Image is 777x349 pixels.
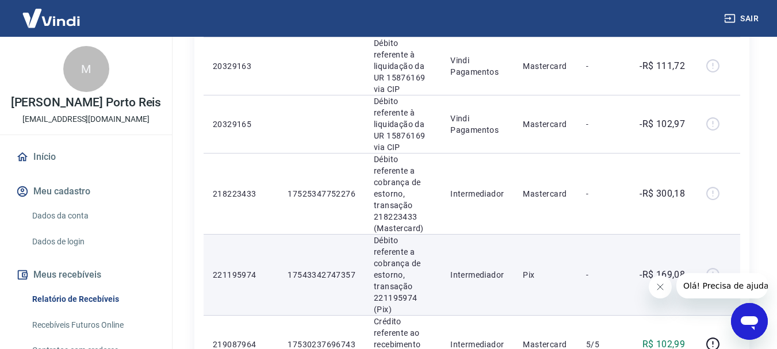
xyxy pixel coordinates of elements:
p: Débito referente à liquidação da UR 15876169 via CIP [374,95,432,153]
p: 20329163 [213,60,269,72]
p: [PERSON_NAME] Porto Reis [11,97,162,109]
p: Intermediador [450,269,504,281]
p: Débito referente a cobrança de estorno, transação 221195974 (Pix) [374,235,432,315]
p: 20329165 [213,118,269,130]
p: - [586,269,620,281]
p: -R$ 300,18 [640,187,685,201]
a: Início [14,144,158,170]
p: - [586,118,620,130]
div: M [63,46,109,92]
p: -R$ 169,08 [640,268,685,282]
img: Vindi [14,1,89,36]
p: Vindi Pagamentos [450,55,504,78]
p: Mastercard [523,60,568,72]
p: 221195974 [213,269,269,281]
button: Meu cadastro [14,179,158,204]
p: -R$ 111,72 [640,59,685,73]
span: Olá! Precisa de ajuda? [7,8,97,17]
a: Relatório de Recebíveis [28,287,158,311]
p: 218223433 [213,188,269,200]
p: 17525347752276 [288,188,355,200]
p: Mastercard [523,118,568,130]
p: - [586,60,620,72]
p: -R$ 102,97 [640,117,685,131]
p: Mastercard [523,188,568,200]
p: 17543342747357 [288,269,355,281]
a: Dados de login [28,230,158,254]
button: Meus recebíveis [14,262,158,287]
button: Sair [722,8,763,29]
p: Vindi Pagamentos [450,113,504,136]
iframe: Mensagem da empresa [676,273,768,298]
a: Dados da conta [28,204,158,228]
p: Intermediador [450,188,504,200]
p: Pix [523,269,568,281]
p: [EMAIL_ADDRESS][DOMAIN_NAME] [22,113,150,125]
iframe: Botão para abrir a janela de mensagens [731,303,768,340]
iframe: Fechar mensagem [649,275,672,298]
a: Recebíveis Futuros Online [28,313,158,337]
p: Débito referente à liquidação da UR 15876169 via CIP [374,37,432,95]
p: Débito referente a cobrança de estorno, transação 218223433 (Mastercard) [374,154,432,234]
p: - [586,188,620,200]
